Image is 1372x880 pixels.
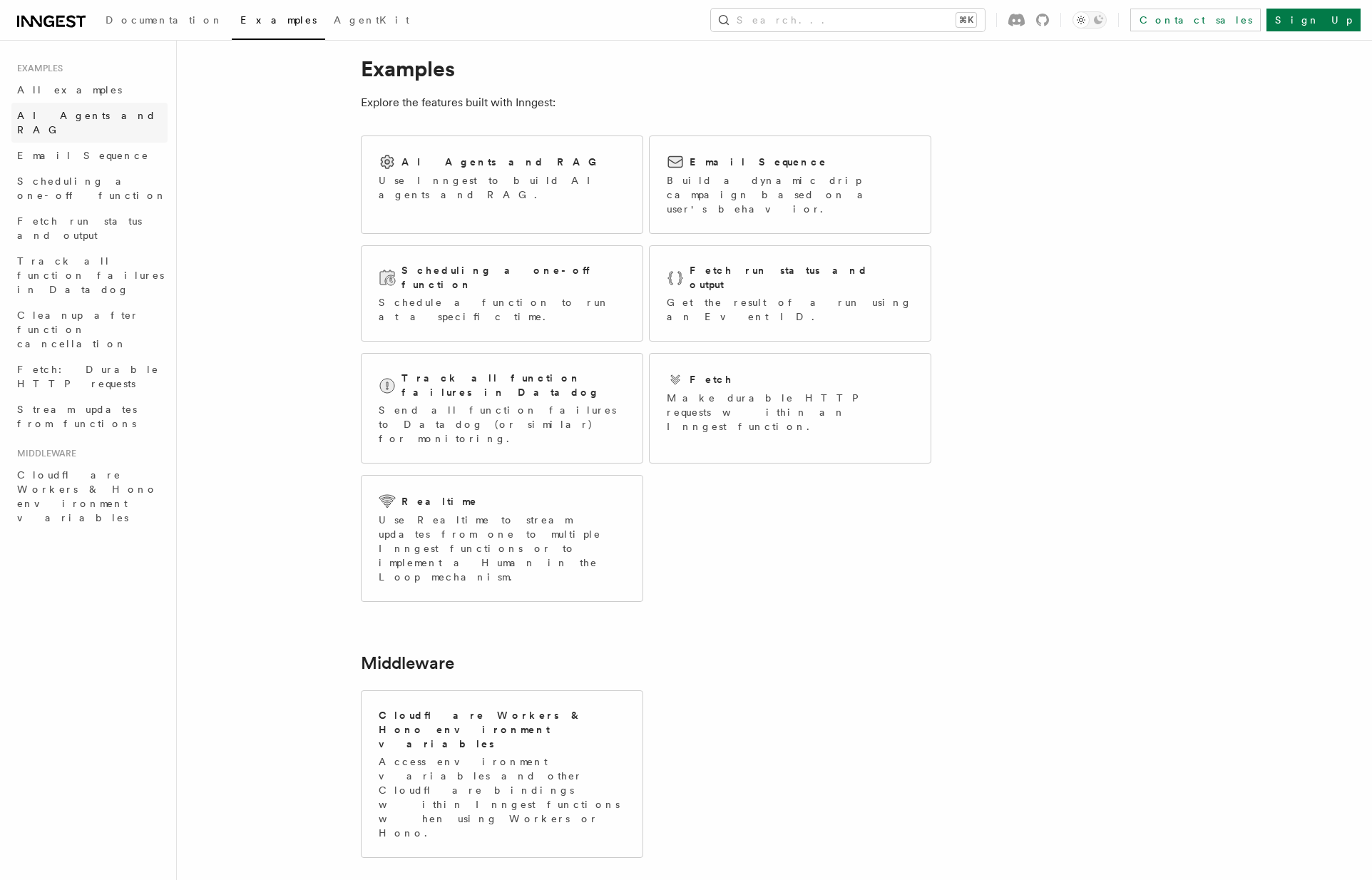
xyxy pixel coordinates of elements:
[17,150,149,161] span: Email Sequence
[17,309,139,349] span: Cleanup after function cancellation
[956,13,976,27] kbd: ⌘K
[11,396,168,436] a: Stream updates from functions
[17,255,164,295] span: Track all function failures in Datadog
[17,364,159,389] span: Fetch: Durable HTTP requests
[401,371,625,399] h2: Track all function failures in Datadog
[17,404,137,429] span: Stream updates from functions
[361,56,931,81] h1: Examples
[11,103,168,143] a: AI Agents and RAG
[1266,9,1361,31] a: Sign Up
[1072,11,1107,29] button: Toggle dark mode
[106,14,223,26] span: Documentation
[11,302,168,357] a: Cleanup after function cancellation
[690,372,733,387] h2: Fetch
[11,168,168,208] a: Scheduling a one-off function
[361,93,931,113] p: Explore the features built with Inngest:
[690,263,913,292] h2: Fetch run status and output
[379,403,625,446] p: Send all function failures to Datadog (or similar) for monitoring.
[11,448,76,459] span: Middleware
[361,135,643,234] a: AI Agents and RAGUse Inngest to build AI agents and RAG.
[361,653,454,673] a: Middleware
[232,4,325,40] a: Examples
[17,469,158,523] span: Cloudflare Workers & Hono environment variables
[361,475,643,602] a: RealtimeUse Realtime to stream updates from one to multiple Inngest functions or to implement a H...
[649,135,931,234] a: Email SequenceBuild a dynamic drip campaign based on a user's behavior.
[334,14,409,26] span: AgentKit
[11,208,168,248] a: Fetch run status and output
[379,295,625,324] p: Schedule a function to run at a specific time.
[690,155,827,169] h2: Email Sequence
[379,513,625,584] p: Use Realtime to stream updates from one to multiple Inngest functions or to implement a Human in ...
[361,245,643,342] a: Scheduling a one-off functionSchedule a function to run at a specific time.
[11,248,168,302] a: Track all function failures in Datadog
[379,708,625,751] h2: Cloudflare Workers & Hono environment variables
[401,494,478,508] h2: Realtime
[379,173,625,202] p: Use Inngest to build AI agents and RAG.
[649,245,931,342] a: Fetch run status and outputGet the result of a run using an Event ID.
[17,110,156,135] span: AI Agents and RAG
[649,353,931,464] a: FetchMake durable HTTP requests within an Inngest function.
[17,215,142,241] span: Fetch run status and output
[1130,9,1261,31] a: Contact sales
[11,143,168,168] a: Email Sequence
[401,263,625,292] h2: Scheduling a one-off function
[361,353,643,464] a: Track all function failures in DatadogSend all function failures to Datadog (or similar) for moni...
[11,357,168,396] a: Fetch: Durable HTTP requests
[401,155,604,169] h2: AI Agents and RAG
[361,690,643,858] a: Cloudflare Workers & Hono environment variablesAccess environment variables and other Cloudflare ...
[17,84,122,96] span: All examples
[11,77,168,103] a: All examples
[667,295,913,324] p: Get the result of a run using an Event ID.
[11,462,168,531] a: Cloudflare Workers & Hono environment variables
[11,63,63,74] span: Examples
[97,4,232,39] a: Documentation
[240,14,317,26] span: Examples
[667,391,913,434] p: Make durable HTTP requests within an Inngest function.
[711,9,985,31] button: Search...⌘K
[379,754,625,840] p: Access environment variables and other Cloudflare bindings within Inngest functions when using Wo...
[667,173,913,216] p: Build a dynamic drip campaign based on a user's behavior.
[325,4,418,39] a: AgentKit
[17,175,167,201] span: Scheduling a one-off function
